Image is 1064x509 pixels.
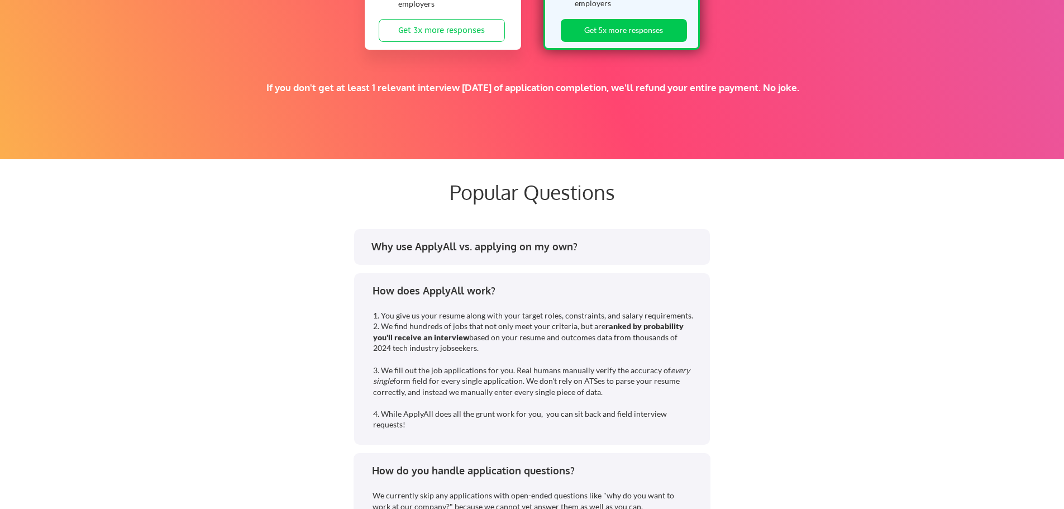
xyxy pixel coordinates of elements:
div: Popular Questions [264,180,800,204]
strong: ranked by probability you'll receive an interview [373,321,685,342]
div: If you don't get at least 1 relevant interview [DATE] of application completion, we'll refund you... [194,82,871,94]
button: Get 5x more responses [561,19,687,42]
div: 1. You give us your resume along with your target roles, constraints, and salary requirements. 2.... [373,310,695,431]
div: How does ApplyAll work? [373,284,700,298]
div: How do you handle application questions? [372,464,700,478]
button: Get 3x more responses [379,19,505,42]
div: Why use ApplyAll vs. applying on my own? [371,240,699,254]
